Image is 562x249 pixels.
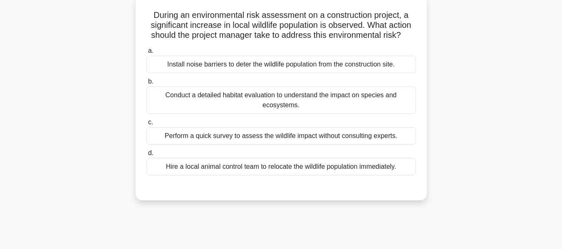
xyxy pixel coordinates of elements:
[146,10,417,41] h5: During an environmental risk assessment on a construction project, a significant increase in loca...
[148,149,153,156] span: d.
[146,158,416,175] div: Hire a local animal control team to relocate the wildlife population immediately.
[148,47,153,54] span: a.
[146,56,416,73] div: Install noise barriers to deter the wildlife population from the construction site.
[148,78,153,85] span: b.
[146,86,416,114] div: Conduct a detailed habitat evaluation to understand the impact on species and ecosystems.
[146,127,416,145] div: Perform a quick survey to assess the wildlife impact without consulting experts.
[148,118,153,126] span: c.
